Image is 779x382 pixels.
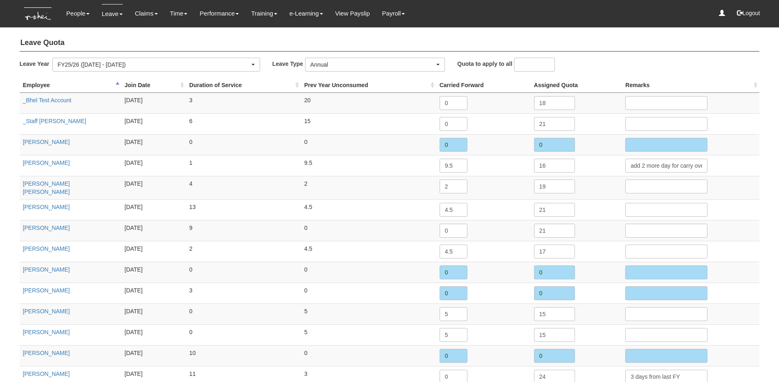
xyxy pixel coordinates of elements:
[66,4,90,23] a: People
[301,220,436,241] td: 0
[58,61,250,69] div: FY25/26 ([DATE] - [DATE])
[186,92,301,113] td: 3
[290,4,323,23] a: e-Learning
[23,225,70,231] a: [PERSON_NAME]
[23,204,70,210] a: [PERSON_NAME]
[102,4,123,23] a: Leave
[23,350,70,356] a: [PERSON_NAME]
[170,4,188,23] a: Time
[186,113,301,134] td: 6
[121,241,186,262] td: [DATE]
[301,345,436,366] td: 0
[23,160,70,166] a: [PERSON_NAME]
[121,303,186,324] td: [DATE]
[301,262,436,283] td: 0
[23,371,70,377] a: [PERSON_NAME]
[186,199,301,220] td: 13
[186,303,301,324] td: 0
[121,283,186,303] td: [DATE]
[23,329,70,335] a: [PERSON_NAME]
[135,4,158,23] a: Claims
[301,241,436,262] td: 4.5
[457,58,512,70] label: Quota to apply to all
[531,78,622,93] th: Assigned Quota
[20,58,52,70] label: Leave Year
[186,324,301,345] td: 0
[301,113,436,134] td: 15
[20,78,121,93] th: Employee : activate to sort column descending
[121,155,186,176] td: [DATE]
[23,287,70,294] a: [PERSON_NAME]
[301,155,436,176] td: 9.5
[20,35,760,52] h4: Leave Quota
[186,220,301,241] td: 9
[121,92,186,113] td: [DATE]
[23,118,86,124] a: _Staff [PERSON_NAME]
[121,113,186,134] td: [DATE]
[731,3,766,23] button: Logout
[186,283,301,303] td: 3
[186,155,301,176] td: 1
[23,308,70,315] a: [PERSON_NAME]
[382,4,405,23] a: Payroll
[335,4,370,23] a: View Payslip
[23,180,70,195] a: [PERSON_NAME] [PERSON_NAME]
[310,61,435,69] div: Annual
[23,97,72,103] a: _Bhel Test Account
[121,134,186,155] td: [DATE]
[186,241,301,262] td: 2
[121,324,186,345] td: [DATE]
[121,78,186,93] th: Join Date : activate to sort column ascending
[23,266,70,273] a: [PERSON_NAME]
[186,134,301,155] td: 0
[23,139,70,145] a: [PERSON_NAME]
[301,92,436,113] td: 20
[121,345,186,366] td: [DATE]
[301,176,436,199] td: 2
[186,176,301,199] td: 4
[622,78,759,93] th: Remarks : activate to sort column ascending
[121,220,186,241] td: [DATE]
[121,199,186,220] td: [DATE]
[200,4,239,23] a: Performance
[186,78,301,93] th: Duration of Service : activate to sort column ascending
[186,262,301,283] td: 0
[305,58,445,72] button: Annual
[23,245,70,252] a: [PERSON_NAME]
[436,78,531,93] th: Carried Forward
[251,4,277,23] a: Training
[301,303,436,324] td: 5
[301,324,436,345] td: 5
[301,199,436,220] td: 4.5
[52,58,260,72] button: FY25/26 ([DATE] - [DATE])
[121,262,186,283] td: [DATE]
[272,58,305,70] label: Leave Type
[301,78,436,93] th: Prev Year Unconsumed : activate to sort column ascending
[301,134,436,155] td: 0
[121,176,186,199] td: [DATE]
[186,345,301,366] td: 10
[301,283,436,303] td: 0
